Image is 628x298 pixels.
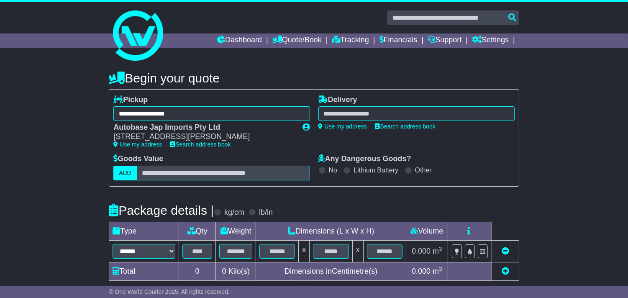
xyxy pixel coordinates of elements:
[439,246,442,252] sup: 3
[272,33,322,48] a: Quote/Book
[318,154,411,164] label: Any Dangerous Goods?
[433,247,442,255] span: m
[113,166,137,180] label: AUD
[217,33,262,48] a: Dashboard
[354,166,398,174] label: Lithium Battery
[113,154,163,164] label: Goods Value
[256,222,406,240] td: Dimensions (L x W x H)
[113,95,148,105] label: Pickup
[256,262,406,280] td: Dimensions in Centimetre(s)
[412,247,431,255] span: 0.000
[379,33,418,48] a: Financials
[170,141,231,148] a: Search address book
[502,267,509,275] a: Add new item
[113,141,162,148] a: Use my address
[375,123,436,130] a: Search address book
[329,166,337,174] label: No
[439,266,442,272] sup: 3
[412,267,431,275] span: 0.000
[179,262,216,280] td: 0
[216,262,256,280] td: Kilo(s)
[428,33,461,48] a: Support
[109,71,519,85] h4: Begin your quote
[113,123,294,132] div: Autobase Jap Imports Pty Ltd
[472,33,509,48] a: Settings
[318,123,367,130] a: Use my address
[109,222,179,240] td: Type
[299,240,310,262] td: x
[352,240,363,262] td: x
[259,208,273,217] label: lb/in
[406,222,448,240] td: Volume
[109,288,230,295] span: © One World Courier 2025. All rights reserved.
[109,203,214,217] h4: Package details |
[216,222,256,240] td: Weight
[224,208,244,217] label: kg/cm
[318,95,357,105] label: Delivery
[113,132,294,141] div: [STREET_ADDRESS][PERSON_NAME]
[502,247,509,255] a: Remove this item
[109,262,179,280] td: Total
[179,222,216,240] td: Qty
[433,267,442,275] span: m
[332,33,369,48] a: Tracking
[415,166,432,174] label: Other
[222,267,226,275] span: 0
